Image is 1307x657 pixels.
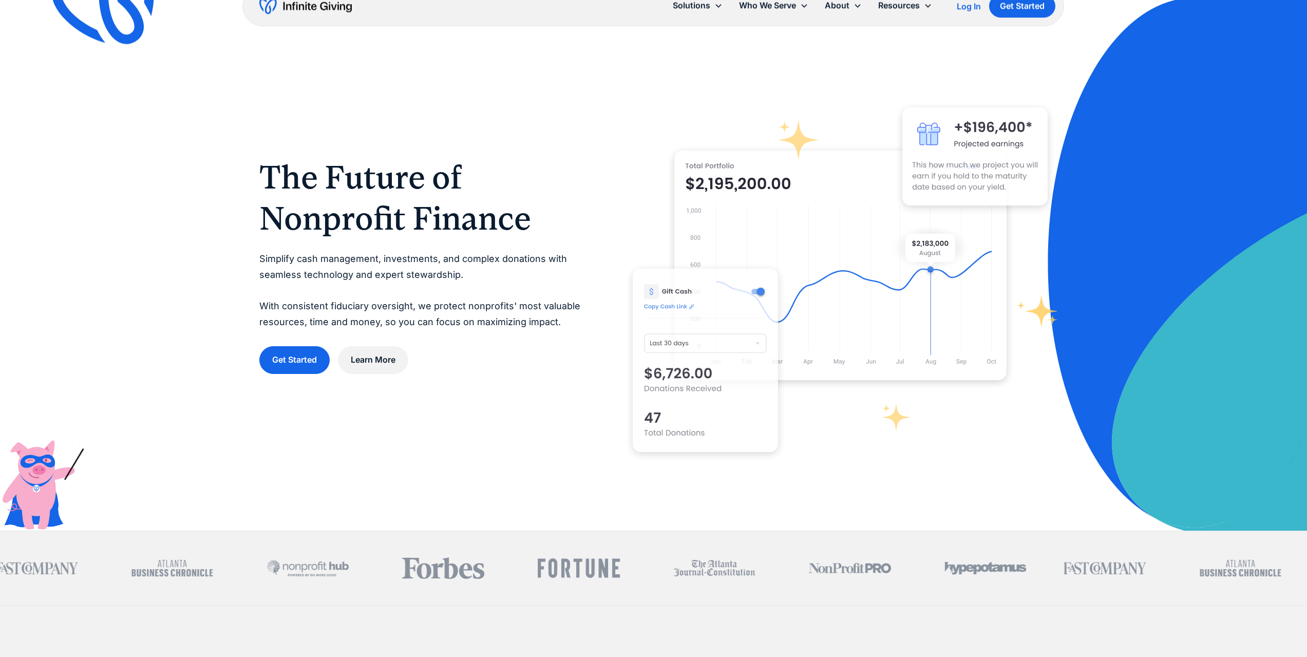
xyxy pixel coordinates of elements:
[338,346,408,373] a: Learn More
[633,269,778,452] img: donation software for nonprofits
[259,346,330,373] a: Get Started
[957,2,981,10] div: Log In
[259,157,592,239] h1: The Future of Nonprofit Finance
[1017,295,1058,327] img: fundraising star
[674,151,1007,380] img: nonprofit donation platform
[259,251,592,330] p: Simplify cash management, investments, and complex donations with seamless technology and expert ...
